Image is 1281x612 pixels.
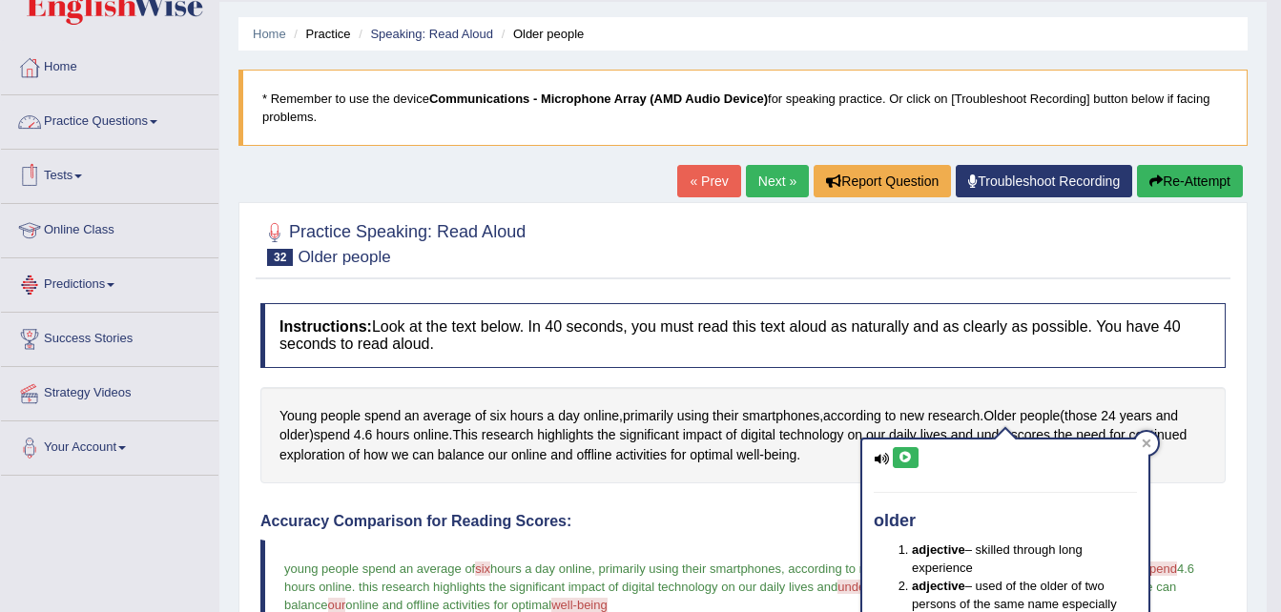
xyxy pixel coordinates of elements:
[677,406,709,426] span: Click to see word definition
[671,445,686,465] span: Click to see word definition
[537,425,593,445] span: Click to see word definition
[413,425,448,445] span: Click to see word definition
[497,25,585,43] li: Older people
[260,513,1226,530] h4: Accuracy Comparison for Reading Scores:
[1156,406,1178,426] span: Click to see word definition
[764,445,796,465] span: Click to see word definition
[267,249,293,266] span: 32
[742,406,819,426] span: Click to see word definition
[548,406,555,426] span: Click to see word definition
[597,425,615,445] span: Click to see word definition
[475,406,486,426] span: Click to see word definition
[511,445,547,465] span: Click to see word definition
[814,165,951,197] button: Report Question
[424,406,472,426] span: Click to see word definition
[510,406,544,426] span: Click to see word definition
[740,425,775,445] span: Click to see word definition
[354,425,362,445] span: Click to see word definition
[363,445,388,465] span: Click to see word definition
[365,425,373,445] span: Click to see word definition
[238,70,1248,146] blockquote: * Remember to use the device for speaking practice. Or click on [Troubleshoot Recording] button b...
[837,580,906,594] span: underscores
[348,445,360,465] span: Click to see word definition
[713,406,738,426] span: Click to see word definition
[584,406,619,426] span: Click to see word definition
[412,445,434,465] span: Click to see word definition
[576,445,611,465] span: Click to see word definition
[253,27,286,41] a: Home
[1,367,218,415] a: Strategy Videos
[1,421,218,469] a: Your Account
[490,561,937,576] span: hours a day online, primarily using their smartphones, according to new research.
[558,406,580,426] span: Click to see word definition
[392,445,409,465] span: Click to see word definition
[823,406,881,426] span: Click to see word definition
[726,425,737,445] span: Click to see word definition
[279,445,345,465] span: Click to see word definition
[1137,165,1243,197] button: Re-Attempt
[289,25,350,43] li: Practice
[298,248,390,266] small: Older people
[328,598,346,612] span: our
[279,406,317,426] span: Click to see word definition
[260,387,1226,484] div: , , . ( ) . . - .
[1,150,218,197] a: Tests
[736,445,759,465] span: Click to see word definition
[260,218,526,266] h2: Practice Speaking: Read Aloud
[983,406,1016,426] span: Click to see word definition
[550,445,572,465] span: Click to see word definition
[912,542,965,557] b: adjective
[429,92,768,106] b: Communications - Microphone Array (AMD Audio Device)
[746,165,809,197] a: Next »
[1,204,218,252] a: Online Class
[279,425,309,445] span: Click to see word definition
[677,165,740,197] a: « Prev
[847,425,862,445] span: Click to see word definition
[475,561,490,576] span: six
[488,445,507,465] span: Click to see word definition
[623,406,673,426] span: Click to see word definition
[885,406,897,426] span: Click to see word definition
[284,561,475,576] span: young people spend an average of
[928,406,980,426] span: Click to see word definition
[1120,406,1152,426] span: Click to see word definition
[1064,406,1097,426] span: Click to see word definition
[320,406,361,426] span: Click to see word definition
[551,598,608,612] span: well-being
[482,425,533,445] span: Click to see word definition
[1020,406,1060,426] span: Click to see word definition
[690,445,733,465] span: Click to see word definition
[1,258,218,306] a: Predictions
[370,27,493,41] a: Speaking: Read Aloud
[620,425,679,445] span: Click to see word definition
[912,541,1137,577] li: – skilled through long experience
[364,406,401,426] span: Click to see word definition
[376,425,409,445] span: Click to see word definition
[779,425,844,445] span: Click to see word definition
[912,579,965,593] b: adjective
[956,165,1132,197] a: Troubleshoot Recording
[874,512,1137,531] h4: older
[452,425,477,445] span: Click to see word definition
[314,425,350,445] span: Click to see word definition
[345,598,551,612] span: online and offline activities for optimal
[438,445,485,465] span: Click to see word definition
[1101,406,1116,426] span: Click to see word definition
[1,95,218,143] a: Practice Questions
[899,406,924,426] span: Click to see word definition
[490,406,506,426] span: Click to see word definition
[1,41,218,89] a: Home
[279,318,372,335] b: Instructions:
[615,445,667,465] span: Click to see word definition
[683,425,722,445] span: Click to see word definition
[404,406,420,426] span: Click to see word definition
[1,313,218,360] a: Success Stories
[1129,425,1188,445] span: Click to see word definition
[260,303,1226,367] h4: Look at the text below. In 40 seconds, you must read this text aloud as naturally and as clearly ...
